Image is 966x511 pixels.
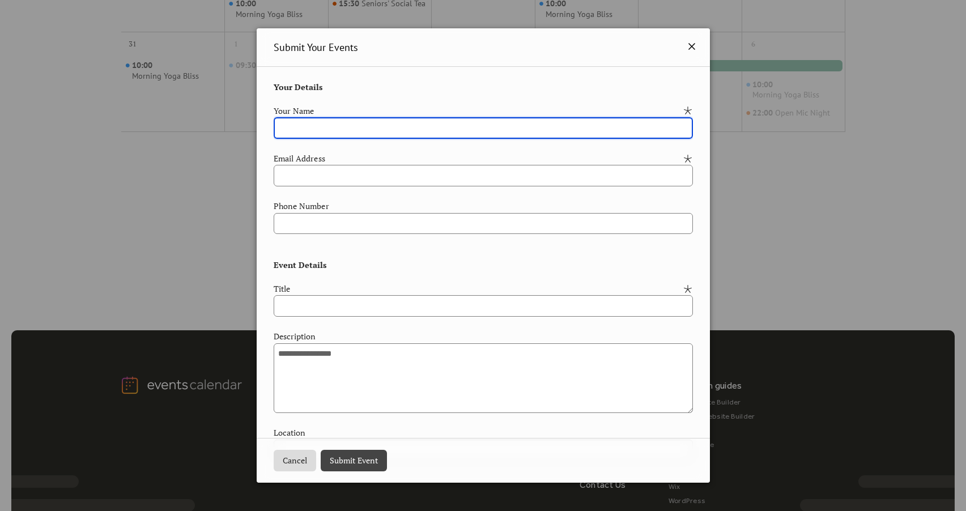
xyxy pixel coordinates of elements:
[274,450,316,471] button: Cancel
[274,427,691,439] div: Location
[321,450,387,471] button: Submit Event
[274,81,323,93] span: Your Details
[274,283,680,295] div: Title
[274,40,358,55] span: Submit Your Events
[274,248,327,271] span: Event Details
[274,105,680,117] div: Your Name
[274,330,691,343] div: Description
[274,152,680,165] div: Email Address
[274,200,691,212] div: Phone Number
